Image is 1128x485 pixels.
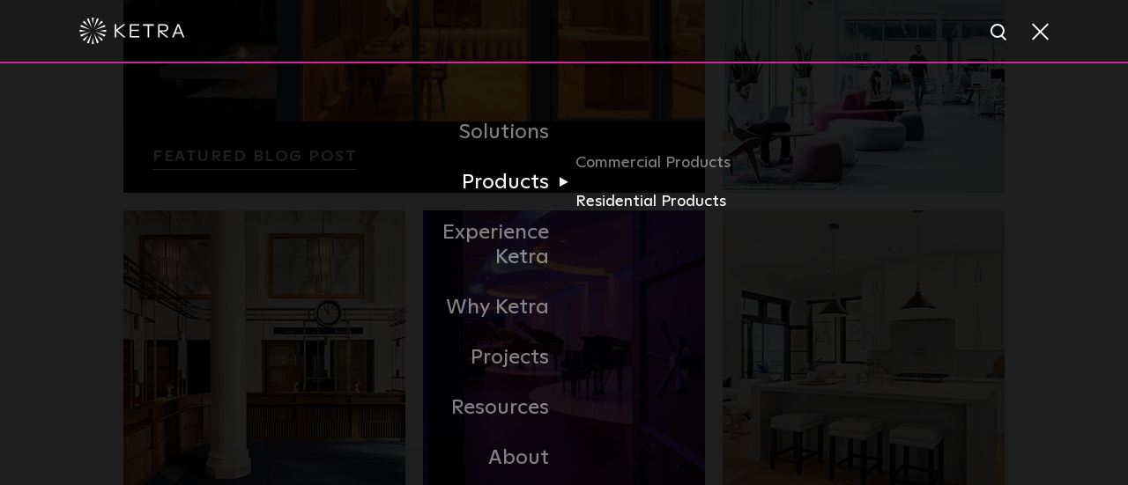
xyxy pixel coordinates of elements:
[383,433,564,483] a: About
[79,18,185,44] img: ketra-logo-2019-white
[383,283,564,333] a: Why Ketra
[383,107,564,158] a: Solutions
[383,158,564,208] a: Products
[383,383,564,433] a: Resources
[383,333,564,383] a: Projects
[989,22,1011,44] img: search icon
[575,151,745,189] a: Commercial Products
[383,208,564,283] a: Experience Ketra
[575,189,745,215] a: Residential Products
